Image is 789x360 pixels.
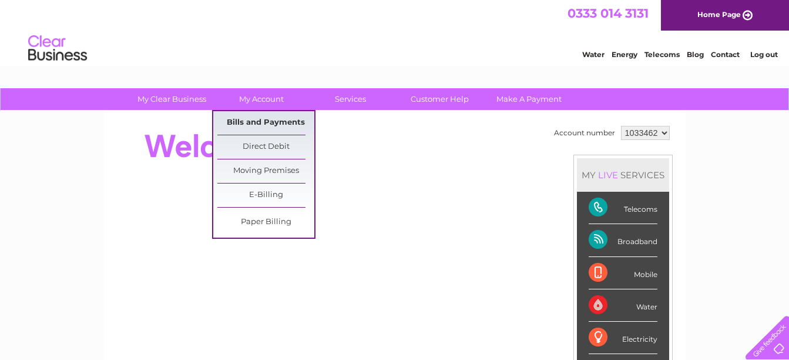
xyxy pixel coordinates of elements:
[589,224,657,256] div: Broadband
[711,50,740,59] a: Contact
[589,322,657,354] div: Electricity
[217,159,314,183] a: Moving Premises
[117,6,673,57] div: Clear Business is a trading name of Verastar Limited (registered in [GEOGRAPHIC_DATA] No. 3667643...
[750,50,778,59] a: Log out
[391,88,488,110] a: Customer Help
[123,88,220,110] a: My Clear Business
[568,6,649,21] a: 0333 014 3131
[217,111,314,135] a: Bills and Payments
[302,88,399,110] a: Services
[217,184,314,207] a: E-Billing
[596,169,620,181] div: LIVE
[481,88,578,110] a: Make A Payment
[589,192,657,224] div: Telecoms
[644,50,680,59] a: Telecoms
[217,211,314,234] a: Paper Billing
[687,50,704,59] a: Blog
[217,135,314,159] a: Direct Debit
[589,289,657,322] div: Water
[577,158,669,192] div: MY SERVICES
[28,31,88,66] img: logo.png
[612,50,637,59] a: Energy
[551,123,618,143] td: Account number
[582,50,605,59] a: Water
[589,257,657,289] div: Mobile
[213,88,310,110] a: My Account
